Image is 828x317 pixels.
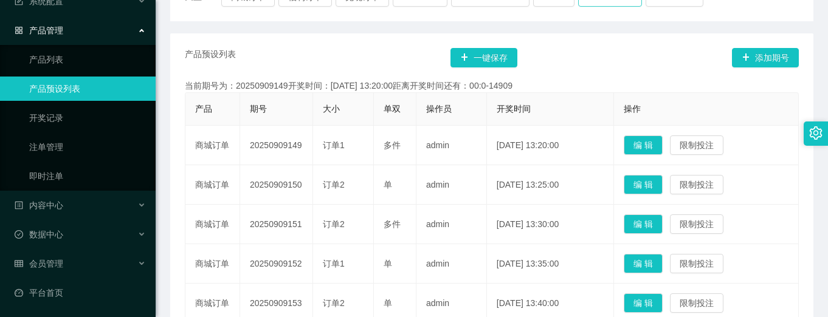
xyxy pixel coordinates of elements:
button: 编 辑 [624,254,663,273]
span: 期号 [250,104,267,114]
td: admin [416,165,487,205]
a: 产品预设列表 [29,77,146,101]
span: 订单2 [323,180,345,189]
i: 图标: setting [809,126,823,140]
button: 限制投注 [670,135,723,155]
i: 图标: check-circle-o [15,230,23,239]
span: 单 [384,298,392,308]
td: 商城订单 [185,244,240,284]
span: 订单1 [323,259,345,268]
button: 限制投注 [670,293,723,313]
span: 单 [384,180,392,189]
i: 图标: table [15,259,23,268]
span: 内容中心 [15,200,63,210]
span: 产品管理 [15,26,63,35]
span: 多件 [384,219,401,229]
td: 20250909151 [240,205,313,244]
td: 20250909149 [240,126,313,165]
span: 操作 [624,104,641,114]
span: 订单2 [323,219,345,229]
td: [DATE] 13:25:00 [487,165,614,205]
span: 单 [384,259,392,268]
td: admin [416,126,487,165]
td: [DATE] 13:30:00 [487,205,614,244]
span: 订单1 [323,140,345,150]
a: 产品列表 [29,47,146,72]
td: 20250909152 [240,244,313,284]
span: 产品预设列表 [185,48,236,67]
span: 产品 [195,104,212,114]
span: 开奖时间 [497,104,531,114]
button: 图标: plus添加期号 [732,48,799,67]
button: 编 辑 [624,135,663,155]
button: 限制投注 [670,214,723,234]
span: 数据中心 [15,230,63,239]
a: 注单管理 [29,135,146,159]
a: 开奖记录 [29,106,146,130]
span: 多件 [384,140,401,150]
span: 单双 [384,104,401,114]
button: 图标: plus一键保存 [450,48,517,67]
div: 当前期号为：20250909149开奖时间：[DATE] 13:20:00距离开奖时间还有：00:0-14909 [185,80,799,92]
td: [DATE] 13:35:00 [487,244,614,284]
i: 图标: profile [15,201,23,210]
a: 图标: dashboard平台首页 [15,281,146,305]
td: 商城订单 [185,165,240,205]
button: 编 辑 [624,214,663,234]
span: 大小 [323,104,340,114]
button: 限制投注 [670,175,723,194]
span: 操作员 [426,104,452,114]
td: [DATE] 13:20:00 [487,126,614,165]
a: 即时注单 [29,164,146,188]
span: 会员管理 [15,259,63,268]
button: 编 辑 [624,175,663,194]
td: 20250909150 [240,165,313,205]
td: 商城订单 [185,205,240,244]
span: 订单2 [323,298,345,308]
td: admin [416,244,487,284]
i: 图标: appstore-o [15,26,23,35]
button: 限制投注 [670,254,723,273]
td: 商城订单 [185,126,240,165]
td: admin [416,205,487,244]
button: 编 辑 [624,293,663,313]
